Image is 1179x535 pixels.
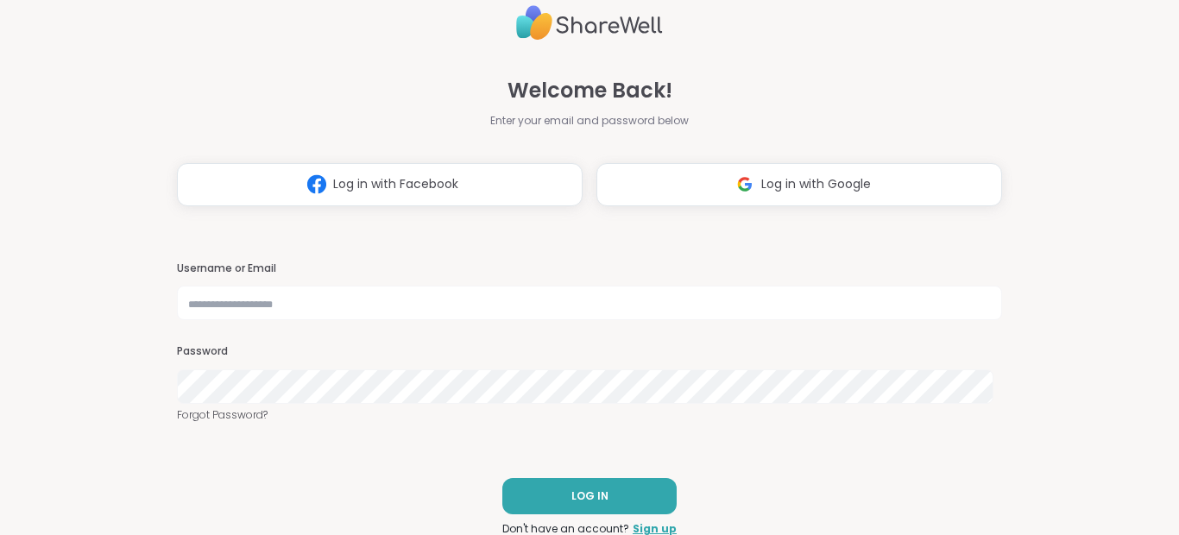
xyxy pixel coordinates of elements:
[761,175,871,193] span: Log in with Google
[571,488,608,504] span: LOG IN
[177,407,1002,423] a: Forgot Password?
[300,168,333,200] img: ShareWell Logomark
[596,163,1002,206] button: Log in with Google
[490,113,689,129] span: Enter your email and password below
[177,344,1002,359] h3: Password
[177,261,1002,276] h3: Username or Email
[177,163,583,206] button: Log in with Facebook
[333,175,458,193] span: Log in with Facebook
[508,75,672,106] span: Welcome Back!
[728,168,761,200] img: ShareWell Logomark
[502,478,677,514] button: LOG IN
